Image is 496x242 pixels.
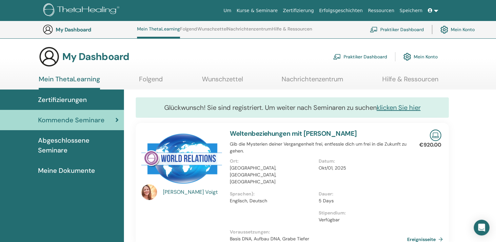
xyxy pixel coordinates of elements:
img: Live Online Seminar [430,130,441,141]
img: chalkboard-teacher.svg [370,27,378,32]
p: Dauer : [319,191,403,197]
a: Speichern [397,5,425,17]
img: logo.png [43,3,122,18]
p: Voraussetzungen : [230,229,407,235]
a: Mein Konto [440,22,475,37]
a: Folgend [139,75,163,88]
p: [GEOGRAPHIC_DATA], [GEOGRAPHIC_DATA], [GEOGRAPHIC_DATA] [230,165,314,185]
p: Gib die Mysterien deiner Vergangenheit frei, entfessle dich um frei in die Zukunft zu gehen. [230,141,407,154]
a: Hilfe & Ressourcen [272,26,312,37]
p: Englisch, Deutsch [230,197,314,204]
p: Stipendium : [319,210,403,216]
a: Hilfe & Ressourcen [382,75,438,88]
span: Zertifizierungen [38,95,87,105]
a: Wunschzettel [197,26,227,37]
a: Folgend [180,26,197,37]
span: Meine Dokumente [38,166,95,175]
a: Weltenbeziehungen mit [PERSON_NAME] [230,129,357,138]
img: cog.svg [403,51,411,62]
p: Sprachen) : [230,191,314,197]
img: default.jpg [141,184,157,200]
a: klicken Sie hier [377,103,421,112]
h3: My Dashboard [56,27,121,33]
span: Abgeschlossene Seminare [38,135,119,155]
p: Datum : [319,158,403,165]
a: Mein ThetaLearning [137,26,180,38]
a: Um [221,5,234,17]
img: generic-user-icon.jpg [43,24,53,35]
span: Kommende Seminare [38,115,105,125]
a: Zertifizierung [280,5,316,17]
img: cog.svg [440,24,448,35]
a: Kurse & Seminare [234,5,280,17]
div: Glückwunsch! Sie sind registriert. Um weiter nach Seminaren zu suchen [136,97,449,118]
p: Ort : [230,158,314,165]
a: Praktiker Dashboard [370,22,424,37]
a: Ressourcen [365,5,397,17]
a: Praktiker Dashboard [333,50,387,64]
a: Mein ThetaLearning [39,75,100,90]
p: Okt/01, 2025 [319,165,403,171]
img: chalkboard-teacher.svg [333,54,341,60]
p: €920.00 [419,141,441,149]
a: Nachrichtenzentrum [227,26,272,37]
img: generic-user-icon.jpg [39,46,60,67]
a: [PERSON_NAME] Voigt [163,188,224,196]
a: Mein Konto [403,50,438,64]
div: Open Intercom Messenger [474,220,489,235]
h3: My Dashboard [62,51,129,63]
a: Nachrichtenzentrum [282,75,343,88]
p: Verfügbar [319,216,403,223]
a: Wunschzettel [202,75,243,88]
img: Weltenbeziehungen [141,130,222,186]
a: Erfolgsgeschichten [316,5,365,17]
p: 5 Days [319,197,403,204]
